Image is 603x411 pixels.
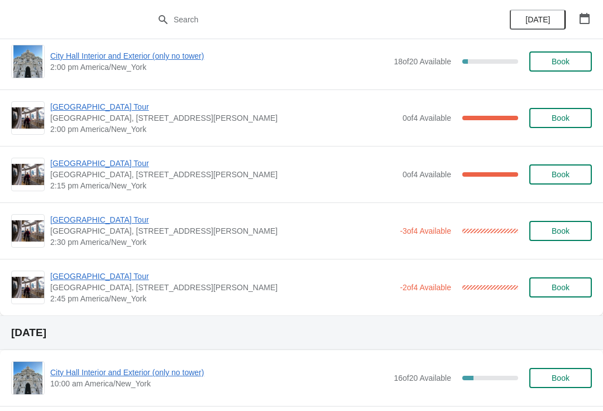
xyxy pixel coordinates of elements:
span: 0 of 4 Available [403,114,451,122]
span: Book [552,283,569,292]
span: 2:00 pm America/New_York [50,124,397,135]
span: [GEOGRAPHIC_DATA], [STREET_ADDRESS][PERSON_NAME] [50,112,397,124]
span: [GEOGRAPHIC_DATA], [STREET_ADDRESS][PERSON_NAME] [50,282,394,293]
span: -2 of 4 Available [400,283,451,292]
button: Book [529,368,592,388]
span: Book [552,57,569,66]
button: Book [529,277,592,297]
span: 0 of 4 Available [403,170,451,179]
span: Book [552,226,569,235]
span: [GEOGRAPHIC_DATA] Tour [50,158,397,169]
button: [DATE] [510,10,566,30]
span: 16 of 20 Available [394,374,451,382]
span: [GEOGRAPHIC_DATA] Tour [50,214,394,225]
span: 2:15 pm America/New_York [50,180,397,191]
span: Book [552,114,569,122]
img: City Hall Interior and Exterior (only no tower) | | 10:00 am America/New_York [13,362,43,394]
button: Book [529,51,592,72]
img: City Hall Tower Tour | City Hall Visitor Center, 1400 John F Kennedy Boulevard Suite 121, Philade... [12,164,44,186]
input: Search [173,10,452,30]
span: 2:45 pm America/New_York [50,293,394,304]
button: Book [529,164,592,185]
span: Book [552,374,569,382]
button: Book [529,221,592,241]
span: City Hall Interior and Exterior (only no tower) [50,367,388,378]
span: [GEOGRAPHIC_DATA], [STREET_ADDRESS][PERSON_NAME] [50,225,394,237]
span: 10:00 am America/New_York [50,378,388,389]
img: City Hall Tower Tour | City Hall Visitor Center, 1400 John F Kennedy Boulevard Suite 121, Philade... [12,107,44,129]
span: Book [552,170,569,179]
span: [GEOGRAPHIC_DATA], [STREET_ADDRESS][PERSON_NAME] [50,169,397,180]
span: [DATE] [525,15,550,24]
img: City Hall Tower Tour | City Hall Visitor Center, 1400 John F Kennedy Boulevard Suite 121, Philade... [12,220,44,242]
span: 2:30 pm America/New_York [50,237,394,248]
h2: [DATE] [11,327,592,338]
span: [GEOGRAPHIC_DATA] Tour [50,271,394,282]
span: 18 of 20 Available [394,57,451,66]
button: Book [529,108,592,128]
img: City Hall Tower Tour | City Hall Visitor Center, 1400 John F Kennedy Boulevard Suite 121, Philade... [12,277,44,299]
span: -3 of 4 Available [400,226,451,235]
span: [GEOGRAPHIC_DATA] Tour [50,101,397,112]
span: 2:00 pm America/New_York [50,62,388,73]
img: City Hall Interior and Exterior (only no tower) | | 2:00 pm America/New_York [13,45,43,78]
span: City Hall Interior and Exterior (only no tower) [50,50,388,62]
